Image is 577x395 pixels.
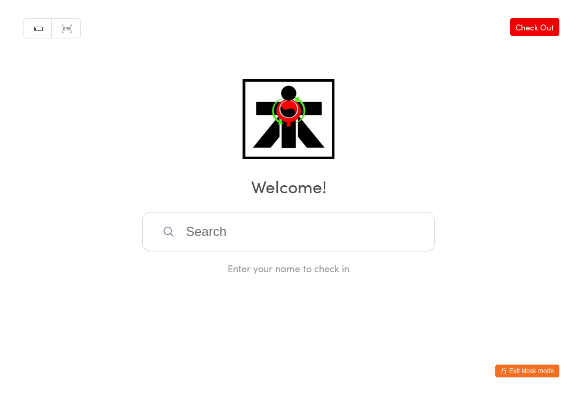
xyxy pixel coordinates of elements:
[142,212,435,251] input: Search
[243,79,334,159] img: ATI Martial Arts Malaga
[11,174,566,198] h2: Welcome!
[510,18,559,36] a: Check Out
[495,365,559,377] button: Exit kiosk mode
[142,262,435,275] div: Enter your name to check in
